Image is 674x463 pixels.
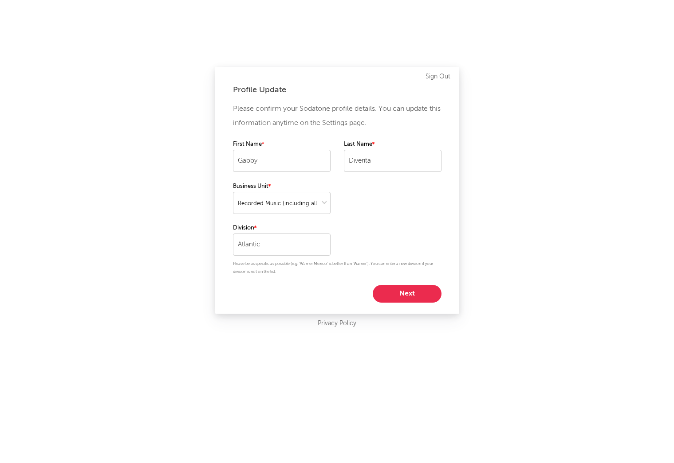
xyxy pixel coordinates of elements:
a: Privacy Policy [318,318,356,329]
label: Last Name [344,139,441,150]
label: First Name [233,139,331,150]
label: Division [233,223,331,233]
input: Your first name [233,150,331,172]
p: Please be as specific as possible (e.g. 'Warner Mexico' is better than 'Warner'). You can enter a... [233,260,441,276]
input: Your division [233,233,331,256]
button: Next [373,285,441,303]
p: Please confirm your Sodatone profile details. You can update this information anytime on the Sett... [233,102,441,130]
label: Business Unit [233,181,331,192]
a: Sign Out [426,71,450,82]
input: Your last name [344,150,441,172]
div: Profile Update [233,85,441,95]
